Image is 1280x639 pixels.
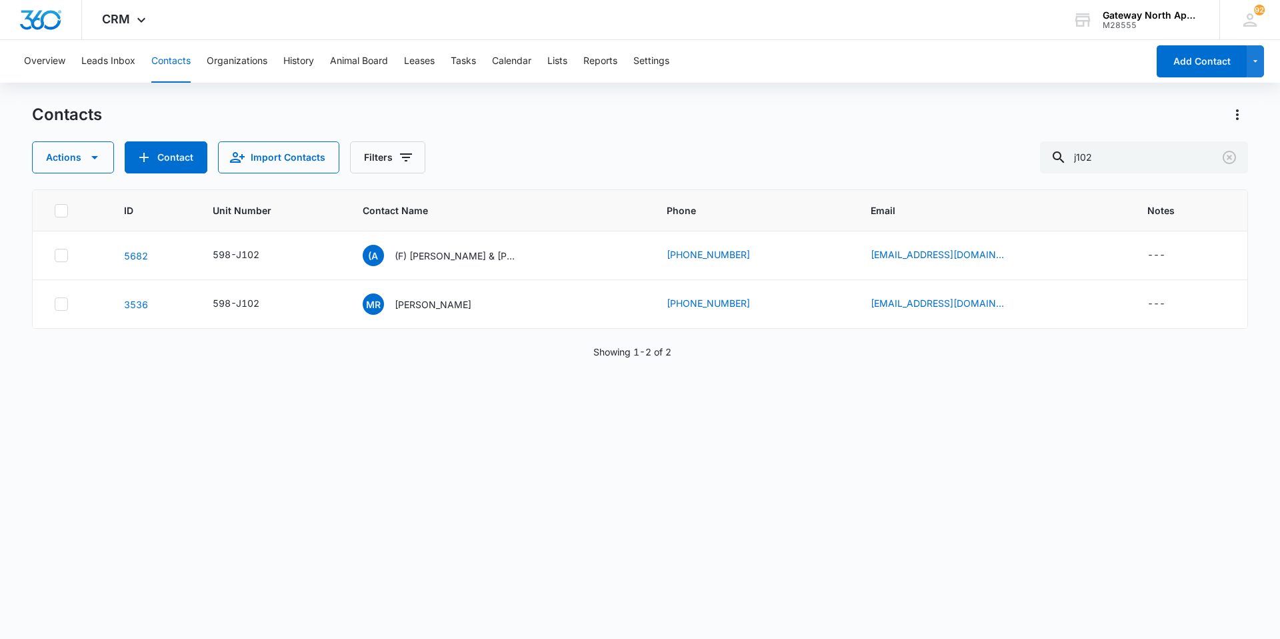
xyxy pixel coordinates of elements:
button: Lists [547,40,567,83]
div: Email - ashlypena08@gmail.com - Select to Edit Field [871,247,1028,263]
button: Organizations [207,40,267,83]
span: Phone [667,203,819,217]
div: Unit Number - 598-J102 - Select to Edit Field [213,296,283,312]
button: Clear [1219,147,1240,168]
span: (A [363,245,384,266]
button: Overview [24,40,65,83]
button: Filters [350,141,425,173]
div: Contact Name - (F) Ashly Pena & Cesar Lemus - Select to Edit Field [363,245,539,266]
span: Email [871,203,1096,217]
div: Contact Name - Maria Root - Select to Edit Field [363,293,495,315]
button: Reports [583,40,617,83]
p: (F) [PERSON_NAME] & [PERSON_NAME] [395,249,515,263]
div: Unit Number - 598-J102 - Select to Edit Field [213,247,283,263]
p: Showing 1-2 of 2 [593,345,671,359]
div: Email - mariaeroot@gmail.com - Select to Edit Field [871,296,1028,312]
button: Calendar [492,40,531,83]
a: [EMAIL_ADDRESS][DOMAIN_NAME] [871,296,1004,310]
a: Navigate to contact details page for Maria Root [124,299,148,310]
button: Animal Board [330,40,388,83]
a: [PHONE_NUMBER] [667,296,750,310]
div: Notes - - Select to Edit Field [1147,247,1189,263]
button: Import Contacts [218,141,339,173]
div: 598-J102 [213,247,259,261]
button: Add Contact [125,141,207,173]
button: Leases [404,40,435,83]
button: Add Contact [1157,45,1247,77]
div: --- [1147,247,1165,263]
span: MR [363,293,384,315]
div: account id [1103,21,1200,30]
button: Settings [633,40,669,83]
p: [PERSON_NAME] [395,297,471,311]
div: --- [1147,296,1165,312]
button: Actions [32,141,114,173]
div: account name [1103,10,1200,21]
div: notifications count [1254,5,1265,15]
div: Notes - - Select to Edit Field [1147,296,1189,312]
span: Contact Name [363,203,615,217]
input: Search Contacts [1040,141,1248,173]
button: Actions [1227,104,1248,125]
span: 92 [1254,5,1265,15]
button: Leads Inbox [81,40,135,83]
h1: Contacts [32,105,102,125]
span: Notes [1147,203,1226,217]
div: Phone - (720) 297-6703 - Select to Edit Field [667,296,774,312]
span: ID [124,203,161,217]
div: 598-J102 [213,296,259,310]
a: [EMAIL_ADDRESS][DOMAIN_NAME] [871,247,1004,261]
button: Tasks [451,40,476,83]
button: History [283,40,314,83]
a: [PHONE_NUMBER] [667,247,750,261]
a: Navigate to contact details page for (F) Ashly Pena & Cesar Lemus [124,250,148,261]
span: CRM [102,12,130,26]
button: Contacts [151,40,191,83]
span: Unit Number [213,203,331,217]
div: Phone - (831) 200-6668 - Select to Edit Field [667,247,774,263]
